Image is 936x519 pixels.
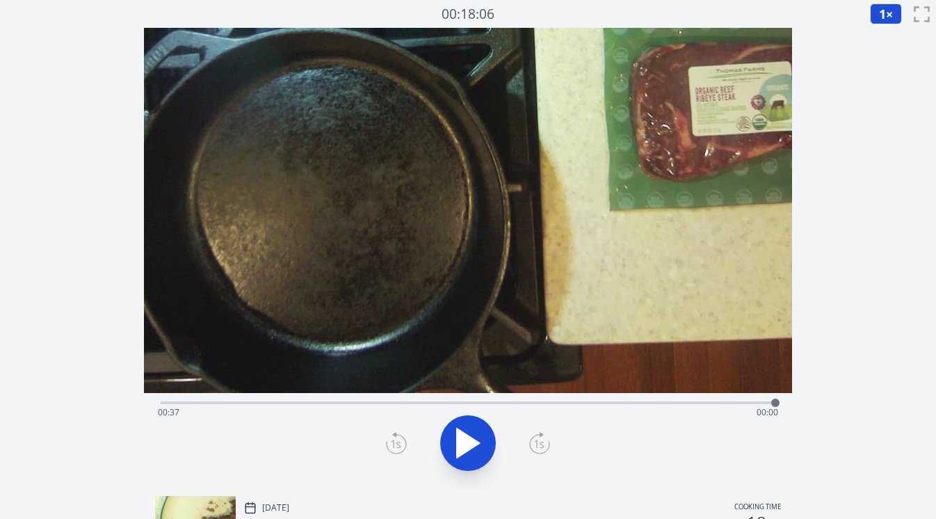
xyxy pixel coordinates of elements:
span: 1 [879,6,886,22]
span: 00:37 [158,406,179,418]
p: Cooking time [734,502,781,514]
p: [DATE] [262,502,289,513]
a: 00:18:06 [442,4,494,24]
span: 00:00 [757,406,778,418]
button: 1× [870,3,902,24]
